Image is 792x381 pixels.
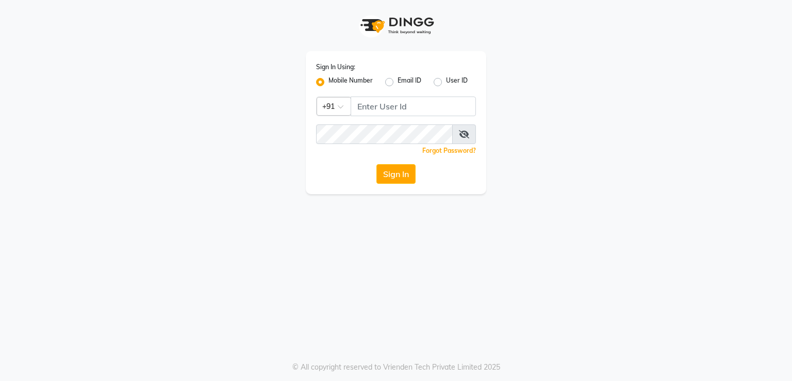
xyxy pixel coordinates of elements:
[422,147,476,154] a: Forgot Password?
[398,76,421,88] label: Email ID
[316,124,453,144] input: Username
[446,76,468,88] label: User ID
[328,76,373,88] label: Mobile Number
[316,62,355,72] label: Sign In Using:
[351,97,476,116] input: Username
[355,10,437,41] img: logo1.svg
[376,164,416,184] button: Sign In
